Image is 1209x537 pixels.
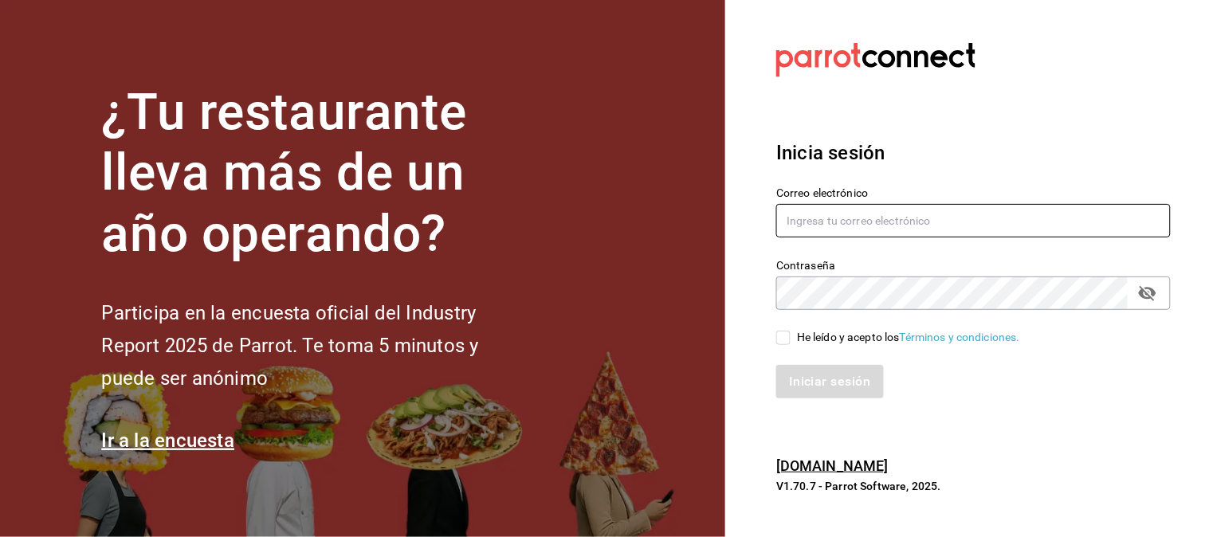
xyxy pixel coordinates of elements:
h3: Inicia sesión [776,139,1171,167]
h1: ¿Tu restaurante lleva más de un año operando? [101,82,532,265]
a: Ir a la encuesta [101,429,234,452]
h2: Participa en la encuesta oficial del Industry Report 2025 de Parrot. Te toma 5 minutos y puede se... [101,297,532,394]
input: Ingresa tu correo electrónico [776,204,1171,237]
button: passwordField [1134,280,1161,307]
div: He leído y acepto los [797,329,1020,346]
a: Términos y condiciones. [900,331,1020,343]
label: Correo electrónico [776,187,1171,198]
p: V1.70.7 - Parrot Software, 2025. [776,478,1171,494]
label: Contraseña [776,260,1171,271]
a: [DOMAIN_NAME] [776,457,889,474]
